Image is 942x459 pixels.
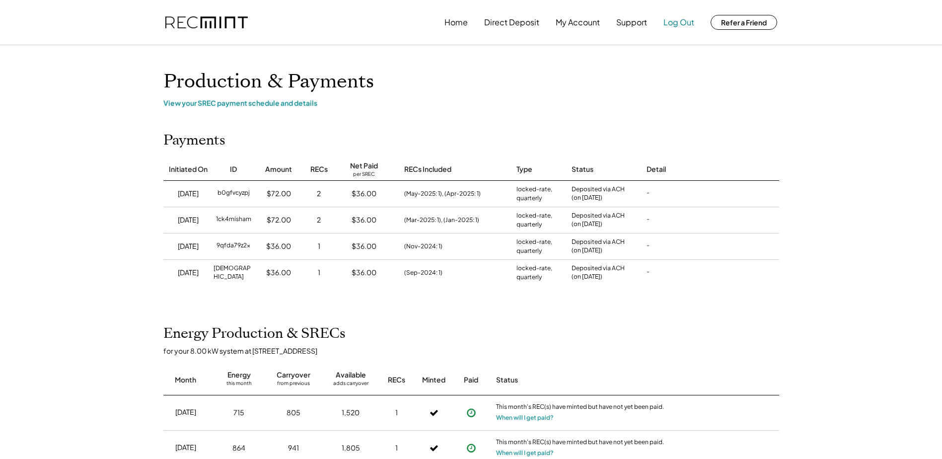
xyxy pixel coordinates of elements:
[214,264,254,281] div: [DEMOGRAPHIC_DATA]
[647,268,650,278] div: -
[318,241,320,251] div: 1
[647,164,666,174] div: Detail
[496,438,665,448] div: This month's REC(s) have minted but have not yet been paid.
[175,407,196,417] div: [DATE]
[516,237,562,255] div: locked-rate, quarterly
[165,16,248,29] img: recmint-logotype%403x.png
[572,185,625,202] div: Deposited via ACH (on [DATE])
[333,380,368,390] div: adds carryover
[395,408,398,418] div: 1
[175,375,196,385] div: Month
[352,215,376,225] div: $36.00
[616,12,647,32] button: Support
[496,403,665,413] div: This month's REC(s) have minted but have not yet been paid.
[352,189,376,199] div: $36.00
[318,268,320,278] div: 1
[572,238,625,255] div: Deposited via ACH (on [DATE])
[484,12,539,32] button: Direct Deposit
[163,132,225,149] h2: Payments
[163,346,789,355] div: for your 8.00 kW system at [STREET_ADDRESS]
[404,189,481,198] div: (May-2025: 1), (Apr-2025: 1)
[464,441,479,456] button: Payment approved, but not yet initiated.
[496,375,665,385] div: Status
[516,185,562,203] div: locked-rate, quarterly
[266,241,291,251] div: $36.00
[230,164,237,174] div: ID
[169,164,208,174] div: Initiated On
[352,268,376,278] div: $36.00
[395,443,398,453] div: 1
[267,189,291,199] div: $72.00
[310,164,328,174] div: RECs
[265,164,292,174] div: Amount
[217,241,250,251] div: 9qfda79z2x
[163,98,779,107] div: View your SREC payment schedule and details
[336,370,366,380] div: Available
[444,12,468,32] button: Home
[353,171,375,178] div: per SREC
[277,370,310,380] div: Carryover
[342,443,360,453] div: 1,805
[277,380,310,390] div: from previous
[317,215,321,225] div: 2
[267,215,291,225] div: $72.00
[496,413,554,423] button: When will I get paid?
[663,12,694,32] button: Log Out
[227,370,251,380] div: Energy
[516,211,562,229] div: locked-rate, quarterly
[388,375,405,385] div: RECs
[342,408,360,418] div: 1,520
[572,264,625,281] div: Deposited via ACH (on [DATE])
[404,164,451,174] div: RECs Included
[404,216,479,225] div: (Mar-2025: 1), (Jan-2025: 1)
[217,189,250,199] div: b0gfvcyzpj
[404,268,442,277] div: (Sep-2024: 1)
[317,189,321,199] div: 2
[572,212,625,229] div: Deposited via ACH (on [DATE])
[163,70,779,93] h1: Production & Payments
[647,189,650,199] div: -
[496,448,554,458] button: When will I get paid?
[178,268,199,278] div: [DATE]
[464,405,479,420] button: Payment approved, but not yet initiated.
[178,189,199,199] div: [DATE]
[422,375,445,385] div: Minted
[266,268,291,278] div: $36.00
[232,443,245,453] div: 864
[178,241,199,251] div: [DATE]
[178,215,199,225] div: [DATE]
[352,241,376,251] div: $36.00
[216,215,251,225] div: 1ck4misham
[404,242,442,251] div: (Nov-2024: 1)
[226,380,252,390] div: this month
[288,443,299,453] div: 941
[175,443,196,453] div: [DATE]
[711,15,777,30] button: Refer a Friend
[647,215,650,225] div: -
[163,325,346,342] h2: Energy Production & SRECs
[647,241,650,251] div: -
[516,164,532,174] div: Type
[556,12,600,32] button: My Account
[572,164,593,174] div: Status
[233,408,244,418] div: 715
[287,408,300,418] div: 805
[516,264,562,282] div: locked-rate, quarterly
[350,161,378,171] div: Net Paid
[464,375,478,385] div: Paid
